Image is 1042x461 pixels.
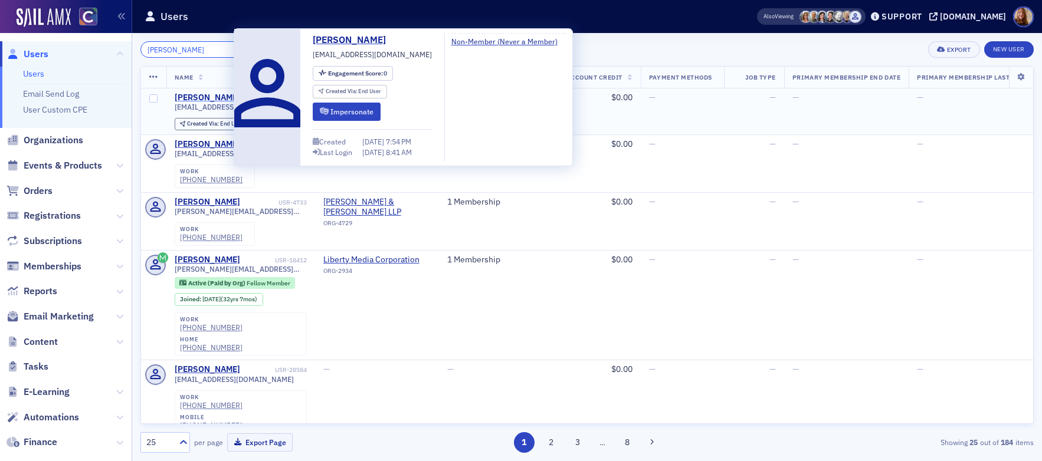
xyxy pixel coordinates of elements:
[320,149,352,156] div: Last Login
[769,139,776,149] span: —
[514,432,535,453] button: 1
[194,437,223,447] label: per page
[792,139,799,149] span: —
[362,137,386,146] span: [DATE]
[187,121,243,127] div: End User
[175,197,240,208] a: [PERSON_NAME]
[849,11,861,23] span: Dan Baer
[175,103,294,111] span: [EMAIL_ADDRESS][DOMAIN_NAME]
[146,436,172,449] div: 25
[24,310,94,323] span: Email Marketing
[824,11,837,23] span: Pamela Galey-Coleman
[540,432,561,453] button: 2
[649,139,656,149] span: —
[242,366,307,374] div: USR-28584
[841,11,853,23] span: Alicia Gelinas
[386,147,412,157] span: 8:41 AM
[187,120,220,127] span: Created Via :
[227,433,293,452] button: Export Page
[175,149,294,158] span: [EMAIL_ADDRESS][DOMAIN_NAME]
[175,118,249,130] div: Created Via: End User
[24,335,58,348] span: Content
[617,432,638,453] button: 8
[24,209,81,222] span: Registrations
[447,255,500,265] a: 1 Membership
[180,401,243,410] a: [PHONE_NUMBER]
[180,421,243,430] a: [PHONE_NUMBER]
[792,196,799,207] span: —
[180,233,243,242] div: [PHONE_NUMBER]
[917,73,1033,81] span: Primary Membership Last Ended
[24,386,70,399] span: E-Learning
[999,437,1015,447] strong: 184
[323,267,431,279] div: ORG-2934
[764,12,794,21] span: Viewing
[313,85,387,98] div: Created Via: End User
[323,219,431,231] div: ORG-4729
[6,386,70,399] a: E-Learning
[799,11,812,23] span: Cheryl Moss
[180,336,243,343] div: home
[24,260,81,273] span: Memberships
[386,137,411,146] span: 7:54 PM
[611,92,633,103] span: $0.00
[328,70,388,77] div: 0
[247,279,290,287] span: Fellow Member
[326,88,382,95] div: End User
[928,41,979,58] button: Export
[792,73,900,81] span: Primary Membership End Date
[180,414,243,421] div: mobile
[611,139,633,149] span: $0.00
[745,73,776,81] span: Job Type
[6,360,48,373] a: Tasks
[180,343,243,352] a: [PHONE_NUMBER]
[792,254,799,265] span: —
[792,364,799,374] span: —
[24,235,82,248] span: Subscriptions
[594,437,611,447] span: …
[769,196,776,207] span: —
[6,411,79,424] a: Automations
[202,295,257,303] div: (32yrs 7mos)
[917,196,923,207] span: —
[24,48,48,61] span: Users
[566,73,622,81] span: Account Credit
[202,295,221,303] span: [DATE]
[447,197,500,208] a: 1 Membership
[24,134,83,147] span: Organizations
[24,185,53,197] span: Orders
[611,254,633,265] span: $0.00
[6,185,53,197] a: Orders
[175,255,240,265] a: [PERSON_NAME]
[649,254,656,265] span: —
[140,41,253,58] input: Search…
[769,254,776,265] span: —
[180,168,243,175] div: work
[940,11,1006,22] div: [DOMAIN_NAME]
[175,139,240,150] a: [PERSON_NAME]
[23,88,79,99] a: Email Send Log
[180,175,243,184] a: [PHONE_NUMBER]
[816,11,828,23] span: Stacy Svendsen
[947,47,971,53] div: Export
[611,196,633,207] span: $0.00
[24,436,57,449] span: Finance
[313,66,393,81] div: Engagement Score: 0
[180,394,243,401] div: work
[323,197,431,218] a: [PERSON_NAME] & [PERSON_NAME] LLP
[175,73,194,81] span: Name
[362,147,386,157] span: [DATE]
[180,323,243,332] a: [PHONE_NUMBER]
[6,134,83,147] a: Organizations
[175,375,294,384] span: [EMAIL_ADDRESS][DOMAIN_NAME]
[6,235,82,248] a: Subscriptions
[71,8,97,28] a: View Homepage
[175,364,240,375] a: [PERSON_NAME]
[23,104,87,115] a: User Custom CPE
